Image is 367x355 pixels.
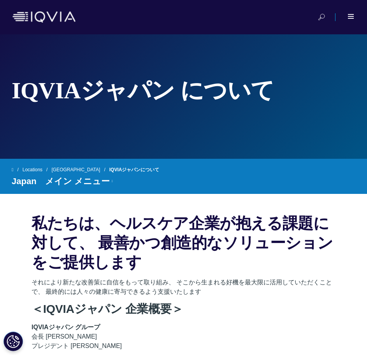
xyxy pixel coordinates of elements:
[4,332,23,351] button: Cookie 設定
[32,213,335,278] h3: 私たちは、ヘルスケア企業が抱える課題に対して、 最善かつ創造的なソリューションをご提供します
[53,163,109,177] a: [GEOGRAPHIC_DATA]
[12,177,109,186] span: Japan メイン メニュー
[32,278,335,301] p: それにより新たな改善策に自信をもって取り組み、 そこから生まれる好機を最大限に活用していただくことで、 最終的には人々の健康に寄与できるよう支援いたします
[23,163,53,177] a: Locations
[109,163,160,177] span: IQVIAジャパンについて
[12,76,355,105] h2: IQVIAジャパン について
[32,301,335,323] h4: ＜IQVIAジャパン 企業概要＞
[32,323,101,332] strong: IQVIAジャパン グループ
